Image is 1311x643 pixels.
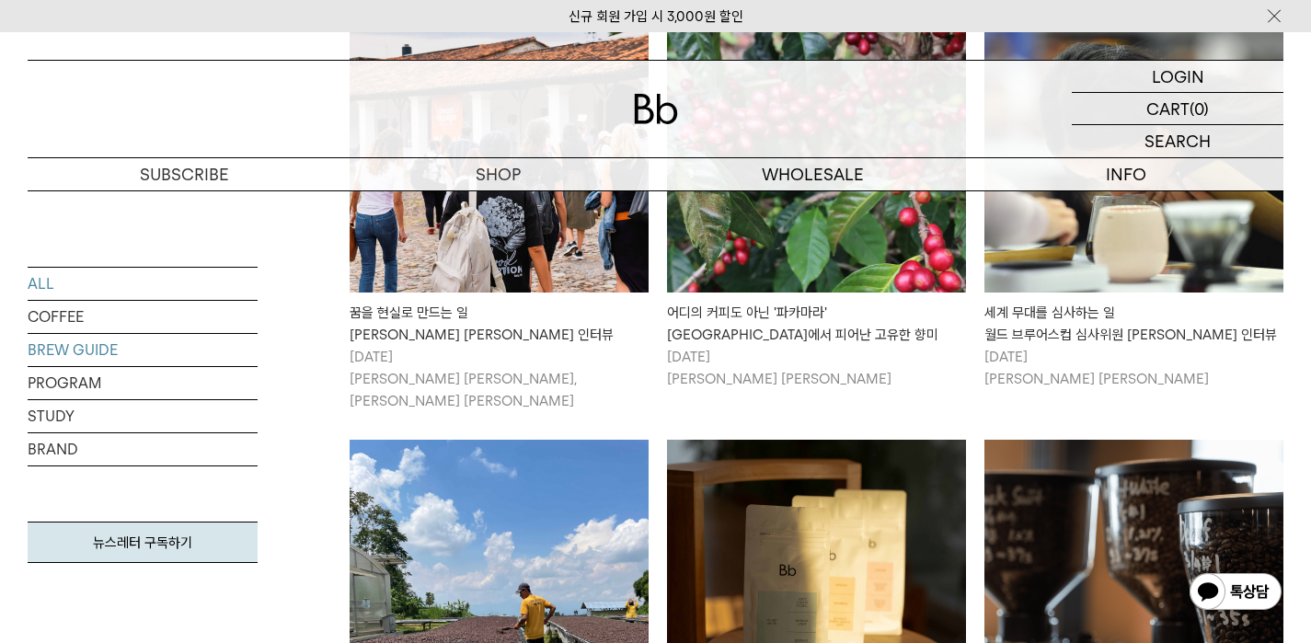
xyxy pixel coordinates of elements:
[1072,61,1283,93] a: LOGIN
[28,268,258,300] a: ALL
[1152,61,1204,92] p: LOGIN
[350,302,649,346] div: 꿈을 현실로 만드는 일 [PERSON_NAME] [PERSON_NAME] 인터뷰
[1146,93,1190,124] p: CART
[970,158,1283,190] p: INFO
[667,302,966,346] div: 어디의 커피도 아닌 '파카마라' [GEOGRAPHIC_DATA]에서 피어난 고유한 향미
[28,400,258,432] a: STUDY
[1188,571,1283,615] img: 카카오톡 채널 1:1 채팅 버튼
[350,346,649,412] p: [DATE] [PERSON_NAME] [PERSON_NAME], [PERSON_NAME] [PERSON_NAME]
[28,522,258,563] a: 뉴스레터 구독하기
[28,301,258,333] a: COFFEE
[656,158,970,190] p: WHOLESALE
[1190,93,1209,124] p: (0)
[1072,93,1283,125] a: CART (0)
[984,302,1283,346] div: 세계 무대를 심사하는 일 월드 브루어스컵 심사위원 [PERSON_NAME] 인터뷰
[984,346,1283,390] p: [DATE] [PERSON_NAME] [PERSON_NAME]
[341,158,655,190] a: SHOP
[569,8,743,25] a: 신규 회원 가입 시 3,000원 할인
[28,367,258,399] a: PROGRAM
[667,346,966,390] p: [DATE] [PERSON_NAME] [PERSON_NAME]
[28,158,341,190] a: SUBSCRIBE
[28,433,258,465] a: BRAND
[634,94,678,124] img: 로고
[1144,125,1211,157] p: SEARCH
[28,334,258,366] a: BREW GUIDE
